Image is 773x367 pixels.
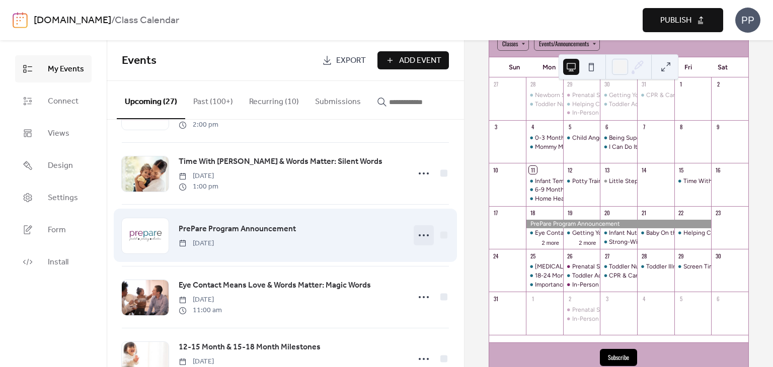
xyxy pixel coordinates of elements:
[563,281,600,289] div: In-Person Prenatal Series
[563,109,600,117] div: In-Person Prenatal Series
[179,223,296,235] span: PrePare Program Announcement
[179,341,321,354] a: 12-15 Month & 15-18 Month Milestones
[600,100,637,109] div: Toddler Accidents & Your Financial Future
[526,229,563,237] div: Eye Contact Means Love & Words Matter: Magic Words
[600,177,637,186] div: Little Steps Altered Hours
[566,209,574,217] div: 19
[646,229,758,237] div: Baby On the Move & Staying Out of Debt
[671,57,706,77] div: Fri
[15,248,92,276] a: Install
[563,134,600,142] div: Child Anger & Creating Honesty
[572,262,613,271] div: Prenatal Series
[179,238,214,249] span: [DATE]
[15,87,92,115] a: Connect
[603,123,610,131] div: 6
[637,262,674,271] div: Toddler Illness & Toddler Oral Health
[735,8,760,33] div: PP
[535,281,658,289] div: Importance of Bonding & Infant Expectations
[48,160,73,172] span: Design
[529,80,536,88] div: 28
[185,81,241,118] button: Past (100+)
[706,57,740,77] div: Sat
[640,252,648,259] div: 28
[640,166,648,173] div: 14
[609,100,724,109] div: Toddler Accidents & Your Financial Future
[34,11,111,30] a: [DOMAIN_NAME]
[566,295,574,302] div: 2
[714,252,722,259] div: 30
[497,57,532,77] div: Sun
[526,91,563,100] div: Newborn Sickness & Teething Time
[526,262,563,271] div: Postpartum Depression & Mommy Nutrition
[15,152,92,179] a: Design
[572,306,613,314] div: Prenatal Series
[48,192,78,204] span: Settings
[492,166,500,173] div: 10
[572,315,642,323] div: In-Person Prenatal Series
[122,50,157,72] span: Events
[179,279,371,292] a: Eye Contact Means Love & Words Matter: Magic Words
[600,91,637,100] div: Getting Your Child to Eat & Creating Confidence
[566,80,574,88] div: 29
[640,295,648,302] div: 4
[600,143,637,151] div: I Can Do It Myself & Sleeping, Bedtime, and Mornings
[563,100,600,109] div: Helping Children Process Change & Siblings
[637,91,674,100] div: CPR & Car Seat Safety
[674,177,712,186] div: Time With Toddler & Words Matter: Silent Words
[535,91,655,100] div: Newborn Sickness & [MEDICAL_DATA] Time
[535,229,687,237] div: Eye Contact Means Love & Words Matter: Magic Words
[603,209,610,217] div: 20
[15,55,92,82] a: My Events
[566,252,574,259] div: 26
[179,280,371,292] span: Eye Contact Means Love & Words Matter: Magic Words
[600,229,637,237] div: Infant Nutrition & Budget 101
[526,134,563,142] div: 0-3 Month & 3-6 Month Infant Expectations
[609,262,697,271] div: Toddler Nutrition & Toddler Play
[603,295,610,302] div: 3
[600,349,637,366] button: Subscribe
[609,177,681,186] div: Little Steps Altered Hours
[572,271,687,280] div: Toddler Accidents & Your Financial Future
[677,209,685,217] div: 22
[572,100,694,109] div: Helping Children Process Change & Siblings
[538,238,563,246] button: 2 more
[640,123,648,131] div: 7
[566,123,574,131] div: 5
[677,252,685,259] div: 29
[563,315,600,323] div: In-Person Prenatal Series
[48,224,66,236] span: Form
[179,120,218,130] span: 2:00 pm
[307,81,369,118] button: Submissions
[526,177,563,186] div: Infant Temperament & Creating Courage
[526,186,563,194] div: 6-9 Month & 9-12 Month Infant Expectations
[714,209,722,217] div: 23
[526,220,711,228] div: PrePare Program Announcement
[48,63,84,75] span: My Events
[572,281,642,289] div: In-Person Prenatal Series
[609,238,753,246] div: Strong-Willed Children & Bonding With Your Toddler
[526,281,563,289] div: Importance of Bonding & Infant Expectations
[15,184,92,211] a: Settings
[179,305,222,316] span: 11:00 am
[603,252,610,259] div: 27
[674,262,712,271] div: Screen Time and You & Toddler Safety
[563,271,600,280] div: Toddler Accidents & Your Financial Future
[535,195,626,203] div: Home Health & [MEDICAL_DATA]
[535,271,646,280] div: 18-24 Month & 24-36 Month Milestones
[600,238,637,246] div: Strong-Willed Children & Bonding With Your Toddler
[640,80,648,88] div: 31
[575,238,600,246] button: 2 more
[529,252,536,259] div: 25
[609,143,755,151] div: I Can Do It Myself & Sleeping, Bedtime, and Mornings
[526,143,563,151] div: Mommy Milestones & Creating Kindness
[714,295,722,302] div: 6
[714,166,722,173] div: 16
[563,306,600,314] div: Prenatal Series
[563,177,600,186] div: Potty Training & Fighting the Impulse to Spend
[603,80,610,88] div: 30
[179,181,218,192] span: 1:00 pm
[179,295,222,305] span: [DATE]
[241,81,307,118] button: Recurring (10)
[535,134,656,142] div: 0-3 Month & 3-6 Month Infant Expectations
[492,252,500,259] div: 24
